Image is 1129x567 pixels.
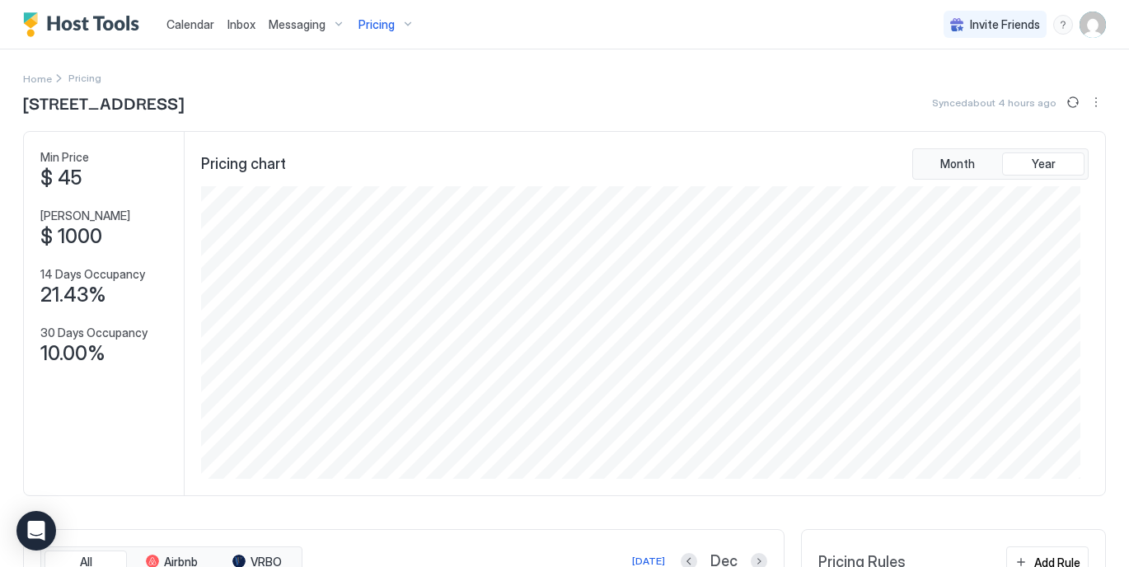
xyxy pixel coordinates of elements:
a: Inbox [227,16,255,33]
div: menu [1086,92,1106,112]
span: Messaging [269,17,326,32]
span: 30 Days Occupancy [40,326,148,340]
button: Year [1002,152,1084,176]
span: [STREET_ADDRESS] [23,90,184,115]
a: Home [23,69,52,87]
button: Sync prices [1063,92,1083,112]
span: Synced about 4 hours ago [932,96,1056,109]
a: Calendar [166,16,214,33]
div: Breadcrumb [23,69,52,87]
button: Month [916,152,999,176]
span: $ 45 [40,166,82,190]
span: Home [23,73,52,85]
span: 14 Days Occupancy [40,267,145,282]
div: User profile [1080,12,1106,38]
span: [PERSON_NAME] [40,209,130,223]
span: $ 1000 [40,224,102,249]
div: Open Intercom Messenger [16,511,56,551]
span: Year [1032,157,1056,171]
span: 21.43% [40,283,106,307]
div: tab-group [912,148,1089,180]
button: More options [1086,92,1106,112]
span: Calendar [166,17,214,31]
span: 10.00% [40,341,105,366]
span: Pricing chart [201,155,286,174]
span: Inbox [227,17,255,31]
div: menu [1053,15,1073,35]
span: Month [940,157,975,171]
span: Min Price [40,150,89,165]
span: Invite Friends [970,17,1040,32]
span: Pricing [358,17,395,32]
a: Host Tools Logo [23,12,147,37]
span: Breadcrumb [68,72,101,84]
